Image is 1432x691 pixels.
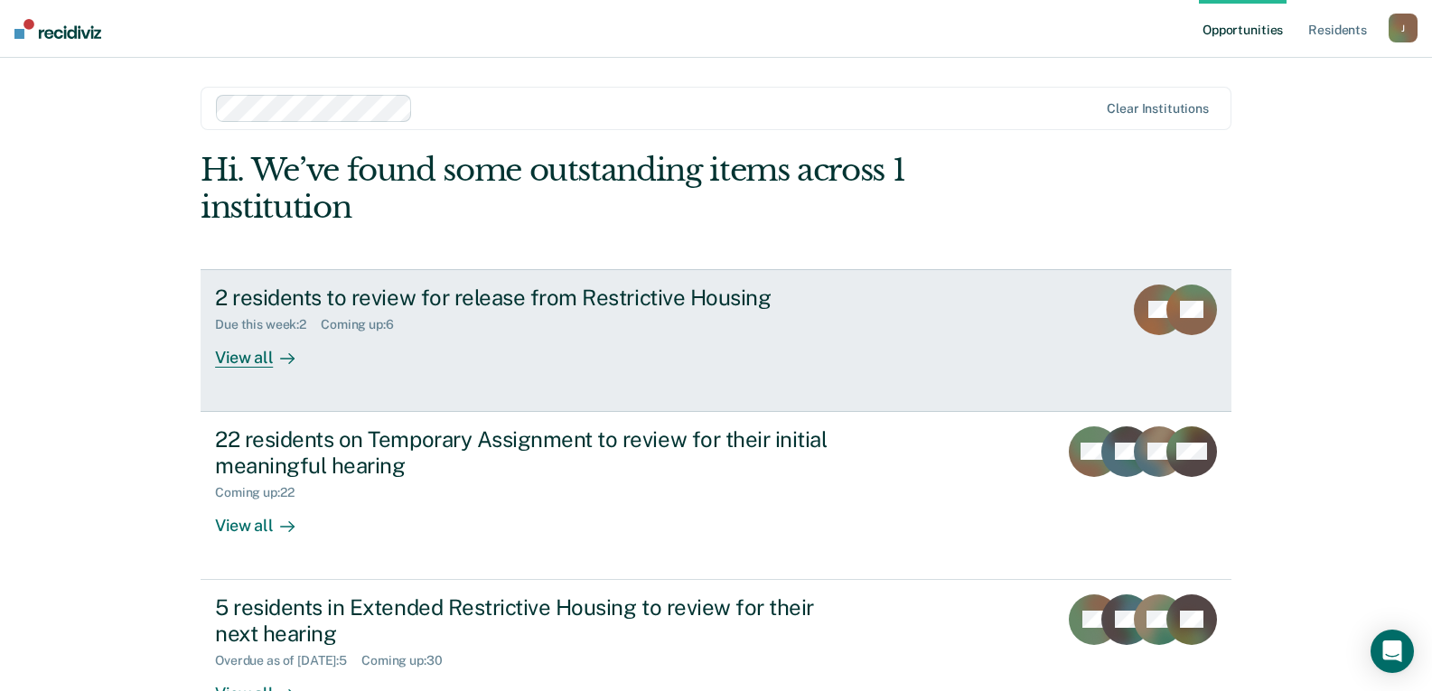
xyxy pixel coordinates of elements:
[1389,14,1418,42] button: J
[201,412,1231,580] a: 22 residents on Temporary Assignment to review for their initial meaningful hearingComing up:22Vi...
[1107,101,1209,117] div: Clear institutions
[215,500,316,536] div: View all
[215,285,849,311] div: 2 residents to review for release from Restrictive Housing
[215,332,316,368] div: View all
[321,317,408,332] div: Coming up : 6
[215,594,849,647] div: 5 residents in Extended Restrictive Housing to review for their next hearing
[14,19,101,39] img: Recidiviz
[215,485,308,500] div: Coming up : 22
[361,653,456,668] div: Coming up : 30
[215,653,361,668] div: Overdue as of [DATE] : 5
[215,426,849,479] div: 22 residents on Temporary Assignment to review for their initial meaningful hearing
[201,152,1025,226] div: Hi. We’ve found some outstanding items across 1 institution
[201,269,1231,412] a: 2 residents to review for release from Restrictive HousingDue this week:2Coming up:6View all
[1371,630,1414,673] div: Open Intercom Messenger
[215,317,321,332] div: Due this week : 2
